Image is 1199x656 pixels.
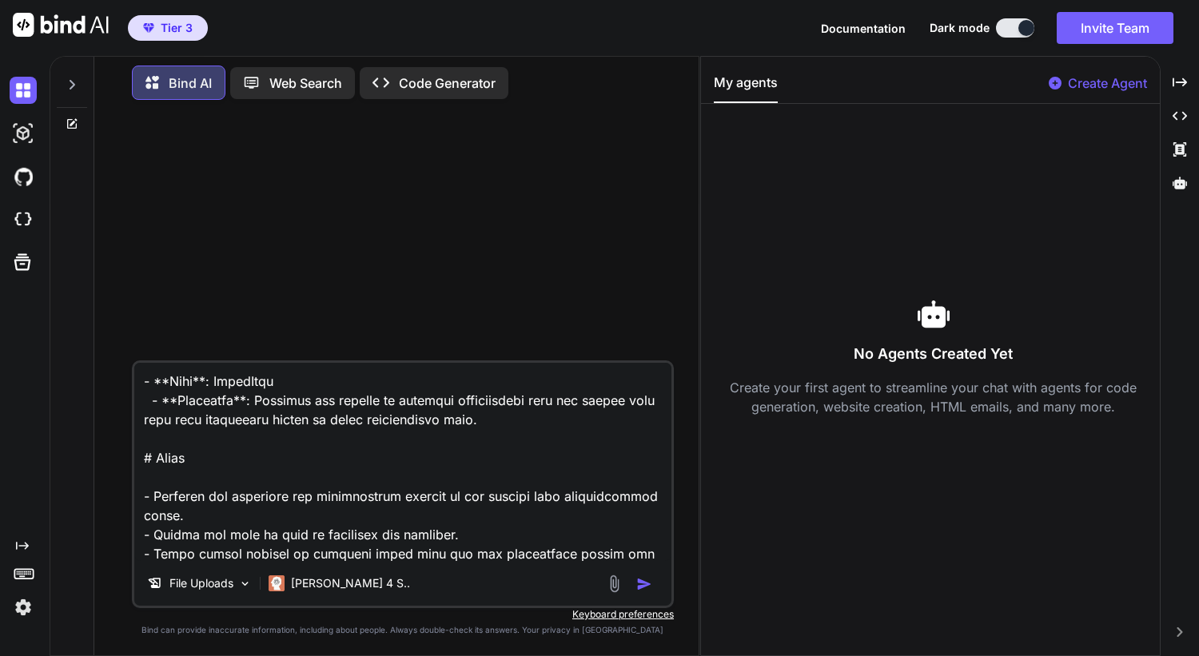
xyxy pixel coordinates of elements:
img: attachment [605,574,623,593]
span: Tier 3 [161,20,193,36]
img: settings [10,594,37,621]
button: premiumTier 3 [128,15,208,41]
p: Create your first agent to streamline your chat with agents for code generation, website creation... [714,378,1153,416]
p: Bind can provide inaccurate information, including about people. Always double-check its answers.... [132,624,674,636]
img: cloudideIcon [10,206,37,233]
h3: No Agents Created Yet [714,343,1153,365]
span: Dark mode [930,20,990,36]
img: darkAi-studio [10,120,37,147]
p: [PERSON_NAME] 4 S.. [291,575,410,591]
img: premium [143,23,154,33]
span: Documentation [821,22,906,35]
p: Code Generator [399,74,496,93]
p: Keyboard preferences [132,608,674,621]
p: Create Agent [1068,74,1147,93]
img: Pick Models [238,577,252,590]
img: Claude 4 Sonnet [269,575,285,591]
img: githubDark [10,163,37,190]
p: Web Search [269,74,342,93]
textarea: Loremi d sitametcon adi elitseddo eius tem i utlaboreetdo magnaal enim adminimvenia qui nostrudex... [134,363,671,561]
p: Bind AI [169,74,212,93]
button: Documentation [821,20,906,37]
img: darkChat [10,77,37,104]
img: icon [636,576,652,592]
button: My agents [714,73,778,103]
button: Invite Team [1057,12,1173,44]
p: File Uploads [169,575,233,591]
img: Bind AI [13,13,109,37]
